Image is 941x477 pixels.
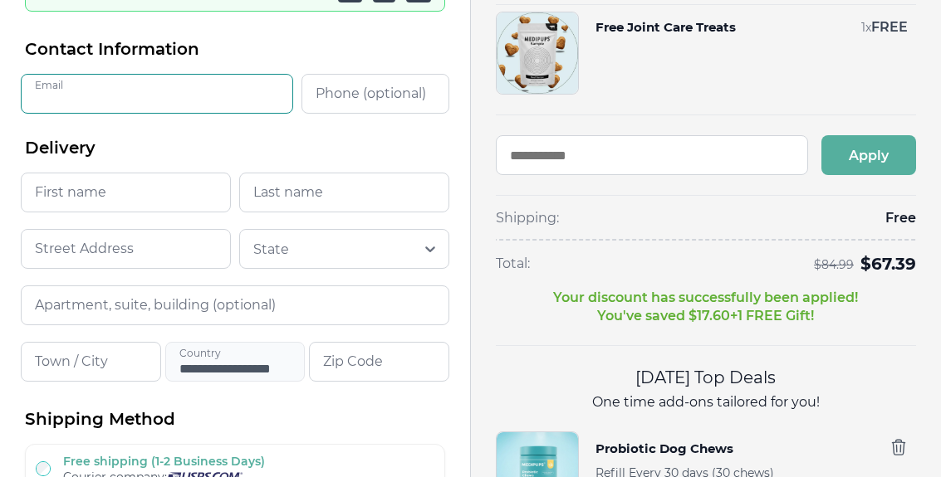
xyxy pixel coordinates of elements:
[25,38,199,61] span: Contact Information
[25,408,445,431] h2: Shipping Method
[860,254,916,274] span: $ 67.39
[496,366,916,390] h2: [DATE] Top Deals
[861,20,871,35] span: 1 x
[821,135,916,175] button: Apply
[496,255,530,273] span: Total:
[595,438,733,460] button: Probiotic Dog Chews
[595,18,736,37] button: Free Joint Care Treats
[25,137,96,159] span: Delivery
[871,19,908,35] span: FREE
[885,209,916,227] span: Free
[496,393,916,411] p: One time add-ons tailored for you!
[553,289,858,325] p: Your discount has successfully been applied! You've saved $ 17.60 + 1 FREE Gift!
[814,258,854,271] span: $ 84.99
[497,12,578,94] img: Free Joint Care Treats
[496,209,559,227] span: Shipping:
[63,454,265,469] label: Free shipping (1-2 Business Days)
